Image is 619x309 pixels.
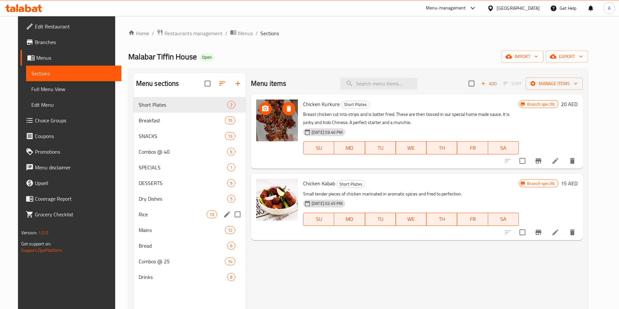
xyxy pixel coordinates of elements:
[26,81,121,97] a: Full Menu View
[35,163,116,171] span: Menu disclaimer
[531,224,546,240] button: Branch-specific-item
[31,85,116,93] span: Full Menu View
[128,29,588,38] nav: breadcrumb
[341,101,370,109] div: Short Plates
[227,195,235,203] div: items
[491,143,516,153] span: SA
[21,175,121,191] a: Upsell
[426,4,466,12] div: Menu-management
[491,214,516,224] span: SA
[35,179,116,187] span: Upsell
[480,80,498,87] span: Add
[35,116,116,124] span: Choice Groups
[21,50,121,66] a: Menus
[251,79,286,88] h2: Menu items
[222,209,232,219] button: edit
[565,153,580,169] button: delete
[524,180,558,187] span: Branch specific
[139,148,227,156] span: Combos @ 40
[502,51,543,63] button: import
[426,141,457,154] button: TH
[565,224,580,240] button: delete
[139,179,227,187] div: DESSERTS
[199,54,214,60] span: Open
[199,54,214,61] div: Open
[21,34,121,50] a: Branches
[337,214,362,224] span: MO
[136,79,179,88] h2: Menu sections
[21,191,121,207] a: Coverage Report
[256,179,298,221] img: Chicken Kabab
[21,19,121,34] a: Edit Restaurant
[303,110,519,127] p: Breast chicken cut into strips and is batter fried. These are then tossed in our special home mad...
[133,207,246,222] div: Rice13edit
[488,141,519,154] button: SA
[259,102,272,115] button: upload picture
[227,179,235,187] div: items
[35,132,116,140] span: Coupons
[139,163,227,171] span: SPECIALS
[21,113,121,128] a: Choice Groups
[139,226,225,234] span: Mains
[201,77,214,90] span: Select all sections
[309,129,345,135] span: [DATE] 03:40 PM
[227,163,235,171] div: items
[139,242,227,250] div: Bread
[499,79,526,89] span: Select section first
[460,143,485,153] span: FR
[133,191,246,207] div: Dry Dishes5
[306,214,332,224] span: SU
[139,273,227,281] span: Drinks
[225,117,235,124] span: 15
[133,128,246,144] div: SNACKS13
[133,97,246,113] div: Short Plates2
[227,273,235,281] div: items
[488,213,519,226] button: SA
[139,195,227,203] span: Dry Dishes
[396,213,426,226] button: WE
[227,180,235,186] span: 9
[139,101,227,109] span: Short Plates
[365,213,396,226] button: TU
[225,258,235,265] span: 14
[336,180,365,188] div: Short Plates
[429,143,455,153] span: TH
[460,214,485,224] span: FR
[524,101,558,107] span: Branch specific
[255,29,258,37] li: /
[516,154,529,168] span: Select to update
[164,29,223,37] span: Restaurants management
[260,29,279,37] span: Sections
[303,99,340,109] span: Chicken Kurkure
[227,196,235,202] span: 5
[429,214,455,224] span: TH
[35,38,116,46] span: Branches
[31,101,116,109] span: Edit Menu
[227,274,235,280] span: 8
[561,100,578,109] h6: 20 AED
[139,132,225,140] span: SNACKS
[139,257,225,265] span: Combos @ 25
[36,54,116,62] span: Menus
[256,100,298,141] img: Chicken Kurkure
[303,190,519,198] p: Small tender pieces of chicken marinated in aromatic spices and fried to perfection.
[21,246,63,255] a: Support.OpsPlatform
[303,141,334,154] button: SU
[38,228,48,237] span: 1.0.0
[35,148,116,156] span: Promotions
[398,143,424,153] span: WE
[133,238,246,254] div: Bread6
[230,29,253,38] a: Menus
[133,175,246,191] div: DESSERTS9
[133,144,246,160] div: Combos @ 406
[334,213,365,226] button: MO
[128,49,197,64] span: Malabar Tiffin House
[225,226,235,234] div: items
[139,116,225,124] div: Breakfast
[133,222,246,238] div: Mains12
[531,80,578,88] span: Manage items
